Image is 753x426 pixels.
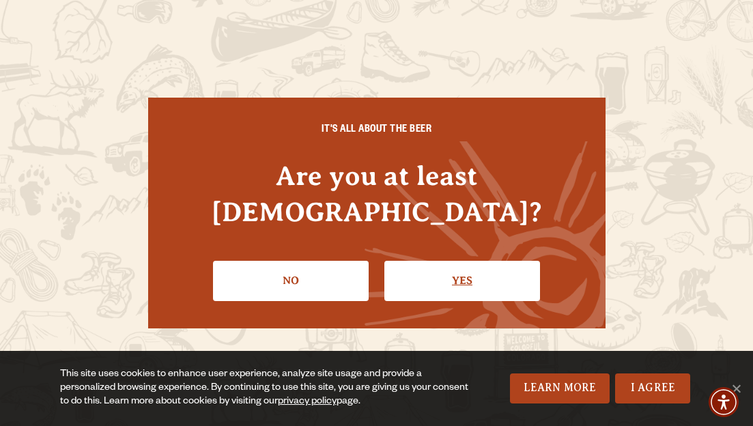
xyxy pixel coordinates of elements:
h4: Are you at least [DEMOGRAPHIC_DATA]? [175,158,578,230]
div: Accessibility Menu [709,387,739,417]
a: Learn More [510,373,610,403]
h6: IT'S ALL ABOUT THE BEER [175,125,578,137]
div: This site uses cookies to enhance user experience, analyze site usage and provide a personalized ... [60,368,471,409]
a: I Agree [615,373,690,403]
a: privacy policy [278,397,337,408]
a: No [213,261,369,300]
a: Confirm I'm 21 or older [384,261,540,300]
